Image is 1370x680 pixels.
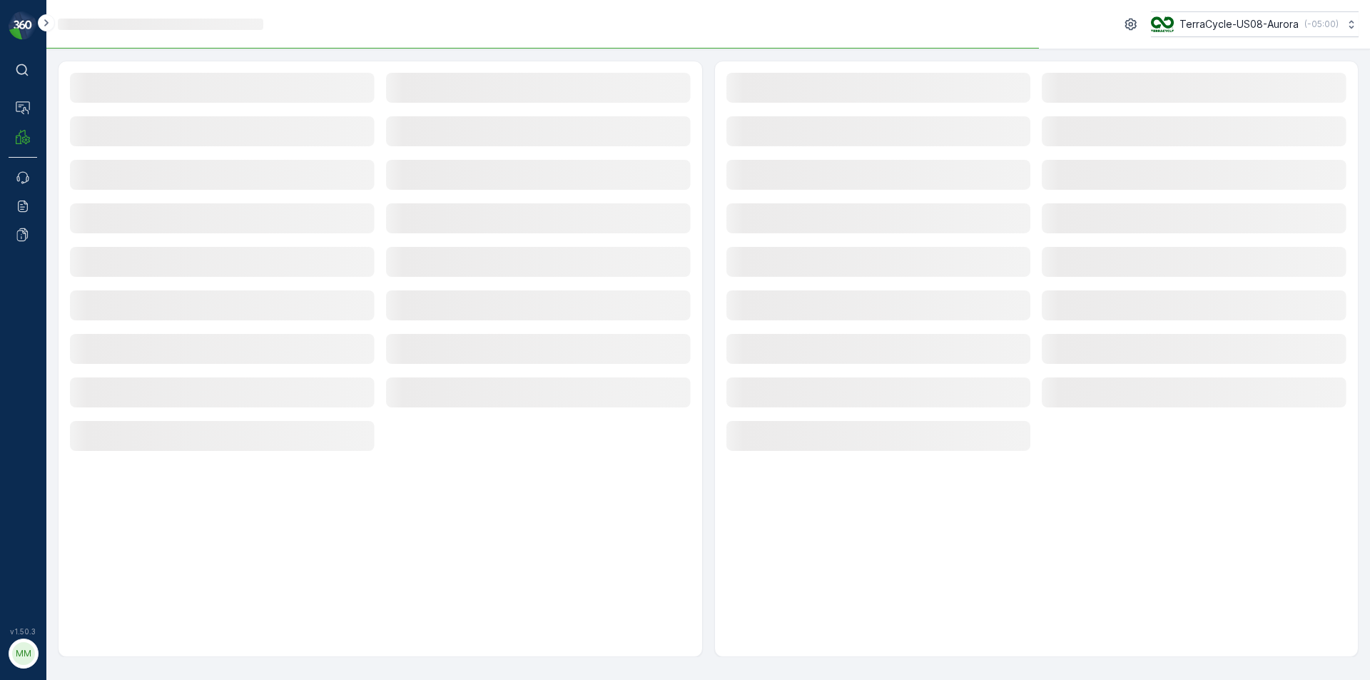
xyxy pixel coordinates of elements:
img: image_ci7OI47.png [1151,16,1174,32]
button: MM [9,639,37,669]
span: v 1.50.3 [9,627,37,636]
p: ( -05:00 ) [1304,19,1339,30]
button: TerraCycle-US08-Aurora(-05:00) [1151,11,1359,37]
p: TerraCycle-US08-Aurora [1179,17,1299,31]
img: logo [9,11,37,40]
div: MM [12,642,35,665]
